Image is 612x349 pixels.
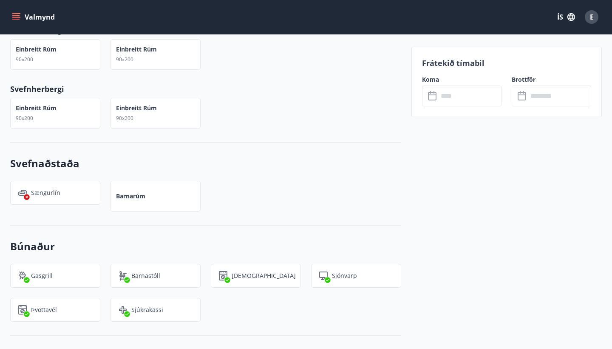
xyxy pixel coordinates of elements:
[16,56,33,63] span: 90x200
[31,306,57,314] p: Þvottavél
[116,192,145,200] p: Barnarúm
[552,9,580,25] button: ÍS
[17,305,28,315] img: Dl16BY4EX9PAW649lg1C3oBuIaAsR6QVDQBO2cTm.svg
[31,272,53,280] p: Gasgrill
[332,272,357,280] p: Sjónvarp
[422,75,501,84] label: Koma
[131,272,160,280] p: Barnastóll
[590,12,594,22] span: E
[232,272,296,280] p: [DEMOGRAPHIC_DATA]
[31,189,60,197] p: Sængurlín
[118,271,128,281] img: ro1VYixuww4Qdd7lsw8J65QhOwJZ1j2DOUyXo3Mt.svg
[16,104,57,112] p: Einbreitt rúm
[16,114,33,122] span: 90x200
[116,114,133,122] span: 90x200
[116,56,133,63] span: 90x200
[17,271,28,281] img: ZXjrS3QKesehq6nQAPjaRuRTI364z8ohTALB4wBr.svg
[318,271,329,281] img: mAminyBEY3mRTAfayxHTq5gfGd6GwGu9CEpuJRvg.svg
[218,271,228,281] img: hddCLTAnxqFUMr1fxmbGG8zWilo2syolR0f9UjPn.svg
[118,305,128,315] img: NBJ2XHQorT73l9qKF8jKUL2yrxBdPsbwCKRxvuNn.svg
[10,239,401,254] h3: Búnaður
[116,45,157,54] p: Einbreitt rúm
[512,75,591,84] label: Brottför
[116,104,157,112] p: Einbreitt rúm
[422,57,591,69] p: Frátekið tímabil
[10,9,58,25] button: menu
[581,7,602,27] button: E
[10,83,401,94] p: Svefnherbergi
[17,188,28,198] img: voDv6cIEW3bUoUae2XJIjz6zjPXrrHmNT2GVdQ2h.svg
[16,45,57,54] p: Einbreitt rúm
[131,306,163,314] p: Sjúkrakassi
[10,156,401,171] h3: Svefnaðstaða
